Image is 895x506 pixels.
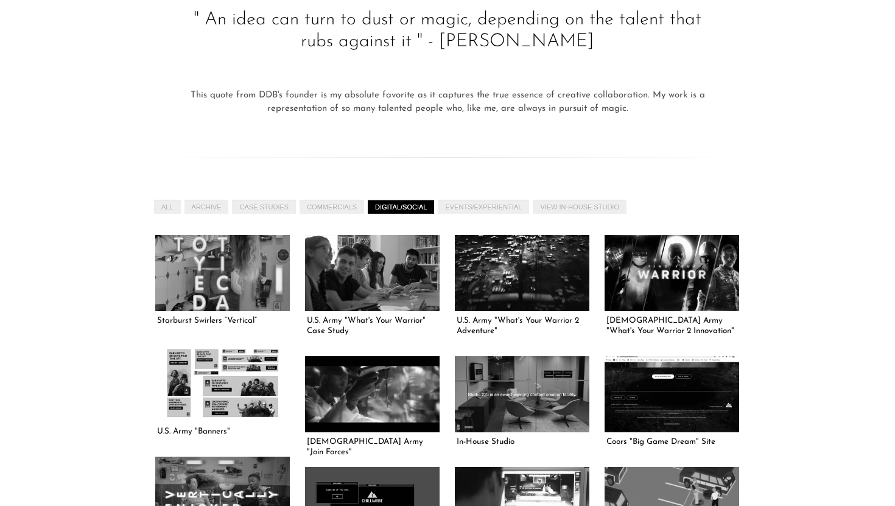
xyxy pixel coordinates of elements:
h5: Coors "Big Game Dream" Site [606,437,737,448]
a: U.S. Army "What's Your Warrior 2 Adventure" [455,235,589,311]
a: EVENTS/EXPERIENTIAL [438,200,529,214]
a: U.S. Army "Banners" [155,346,290,421]
a: View In-House Studio [533,200,626,214]
h5: In-House Studio [457,437,588,448]
h5: U.S. Army "What's Your Warrior" Case Study [307,315,438,337]
a: ARCHIVE [184,200,229,214]
a: All [154,200,181,214]
h5: [DEMOGRAPHIC_DATA] Army "Join Forces" [307,437,438,458]
a: DIGITAL/SOCIAL [368,200,434,214]
a: Coors "Big Game Dream" Site [605,356,739,432]
h5: U.S. Army "What's Your Warrior 2 Adventure" [457,315,588,337]
a: U.S. Army "What's Your Warrior 2 Innovation" [605,235,739,311]
p: " An idea can turn to dust or magic, depending on the talent that rubs against it " - [PERSON_NAME] [182,9,714,53]
a: Starburst Swirlers “Vertical” [155,235,290,311]
div: This quote from DDB's founder is my absolute favorite as it captures the true essence of creative... [152,86,743,119]
h5: Starburst Swirlers “Vertical” [157,315,288,326]
a: CASE STUDIES [232,200,296,214]
h5: [DEMOGRAPHIC_DATA] Army "What's Your Warrior 2 Innovation" [606,315,737,337]
a: U.S. Army "Join Forces" [305,356,440,432]
a: In-House Studio [455,356,589,432]
h5: U.S. Army "Banners" [157,426,288,437]
a: COMMERCIALS [300,200,364,214]
a: U.S. Army "What's Your Warrior" Case Study [305,235,440,311]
